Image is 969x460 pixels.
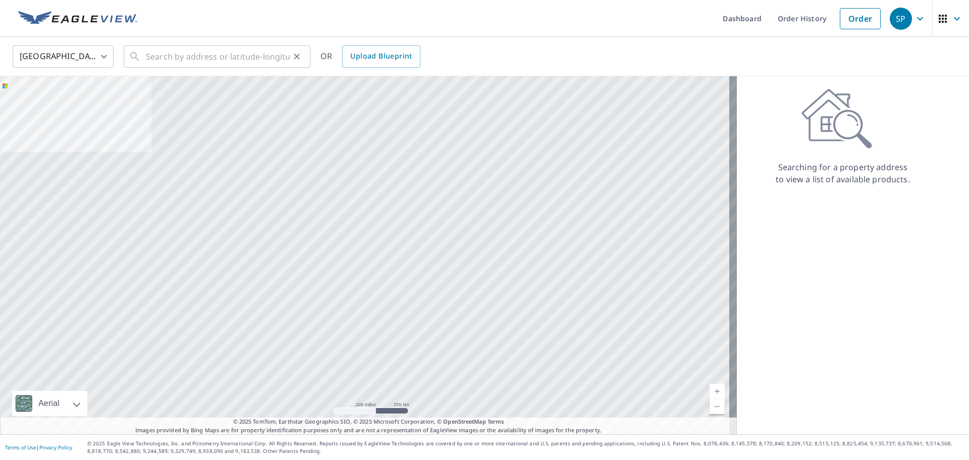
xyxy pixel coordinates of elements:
[350,50,412,63] span: Upload Blueprint
[320,45,420,68] div: OR
[710,384,725,399] a: Current Level 5, Zoom In
[5,444,36,451] a: Terms of Use
[342,45,420,68] a: Upload Blueprint
[146,42,290,71] input: Search by address or latitude-longitude
[13,42,114,71] div: [GEOGRAPHIC_DATA]
[18,11,137,26] img: EV Logo
[233,418,504,426] span: © 2025 TomTom, Earthstar Geographics SIO, © 2025 Microsoft Corporation, ©
[775,161,910,185] p: Searching for a property address to view a list of available products.
[87,440,964,455] p: © 2025 Eagle View Technologies, Inc. and Pictometry International Corp. All Rights Reserved. Repo...
[290,49,304,64] button: Clear
[840,8,881,29] a: Order
[5,444,72,450] p: |
[710,399,725,414] a: Current Level 5, Zoom Out
[890,8,912,30] div: SP
[443,418,486,425] a: OpenStreetMap
[35,391,63,416] div: Aerial
[488,418,504,425] a: Terms
[39,444,72,451] a: Privacy Policy
[12,391,87,416] div: Aerial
